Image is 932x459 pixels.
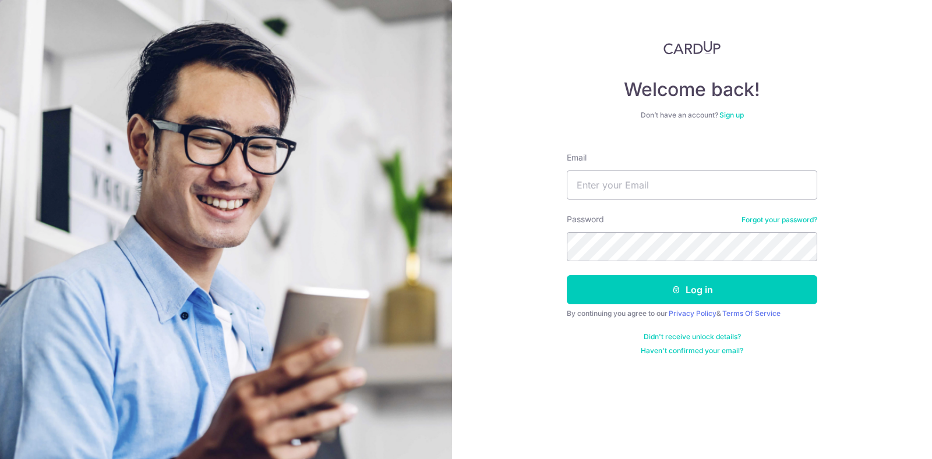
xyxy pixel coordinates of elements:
[669,309,716,318] a: Privacy Policy
[567,275,817,304] button: Log in
[567,309,817,318] div: By continuing you agree to our &
[567,152,587,163] label: Email
[719,111,744,119] a: Sign up
[567,111,817,120] div: Don’t have an account?
[567,170,817,200] input: Enter your Email
[567,78,817,101] h4: Welcome back!
[644,332,741,341] a: Didn't receive unlock details?
[742,215,817,225] a: Forgot your password?
[567,214,604,225] label: Password
[641,346,743,355] a: Haven't confirmed your email?
[722,309,781,318] a: Terms Of Service
[663,41,721,55] img: CardUp Logo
